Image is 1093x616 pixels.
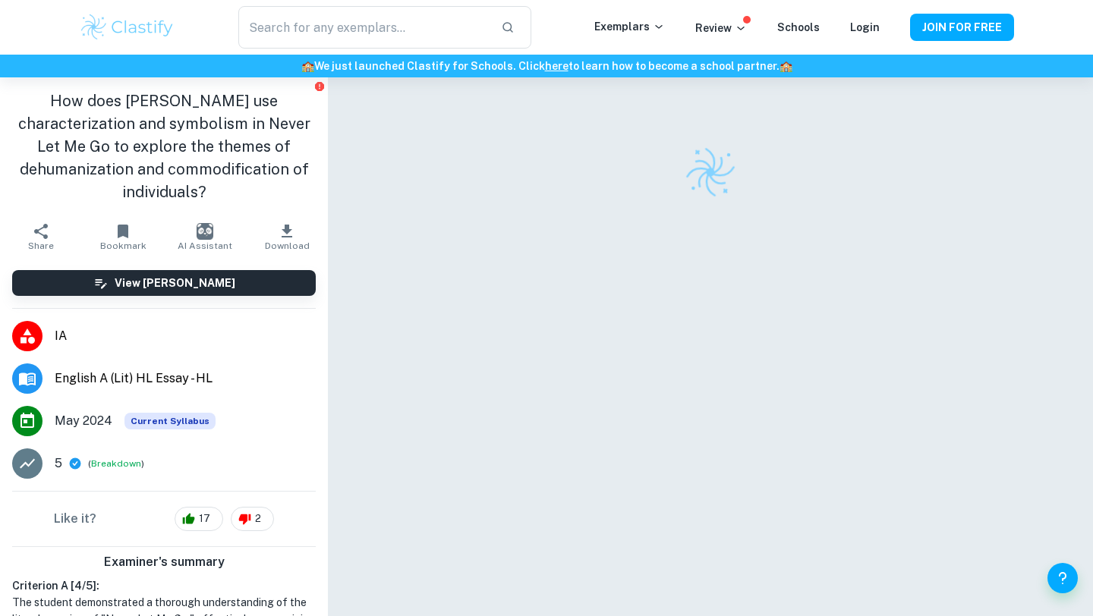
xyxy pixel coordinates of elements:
[301,60,314,72] span: 🏫
[164,215,246,258] button: AI Assistant
[313,80,325,92] button: Report issue
[12,270,316,296] button: View [PERSON_NAME]
[910,14,1014,41] button: JOIN FOR FREE
[197,223,213,240] img: AI Assistant
[247,511,269,526] span: 2
[91,457,141,470] button: Breakdown
[175,507,223,531] div: 17
[238,6,489,49] input: Search for any exemplars...
[545,60,569,72] a: here
[28,240,54,251] span: Share
[79,12,175,42] img: Clastify logo
[55,412,112,430] span: May 2024
[124,413,216,429] span: Current Syllabus
[1047,563,1078,593] button: Help and Feedback
[682,143,739,201] img: Clastify logo
[178,240,232,251] span: AI Assistant
[124,413,216,429] div: This exemplar is based on the current syllabus. Feel free to refer to it for inspiration/ideas wh...
[100,240,146,251] span: Bookmark
[231,507,274,531] div: 2
[55,327,316,345] span: IA
[780,60,792,72] span: 🏫
[6,553,322,571] h6: Examiner's summary
[850,21,880,33] a: Login
[55,369,316,388] span: English A (Lit) HL Essay - HL
[82,215,164,258] button: Bookmark
[777,21,820,33] a: Schools
[695,20,747,36] p: Review
[191,511,219,526] span: 17
[55,454,62,473] p: 5
[88,457,144,471] span: ( )
[594,18,665,35] p: Exemplars
[54,510,96,528] h6: Like it?
[115,275,235,291] h6: View [PERSON_NAME]
[265,240,310,251] span: Download
[246,215,328,258] button: Download
[12,90,316,203] h1: How does [PERSON_NAME] use characterization and symbolism in Never Let Me Go to explore the theme...
[3,58,1090,74] h6: We just launched Clastify for Schools. Click to learn how to become a school partner.
[12,577,316,594] h6: Criterion A [ 4 / 5 ]:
